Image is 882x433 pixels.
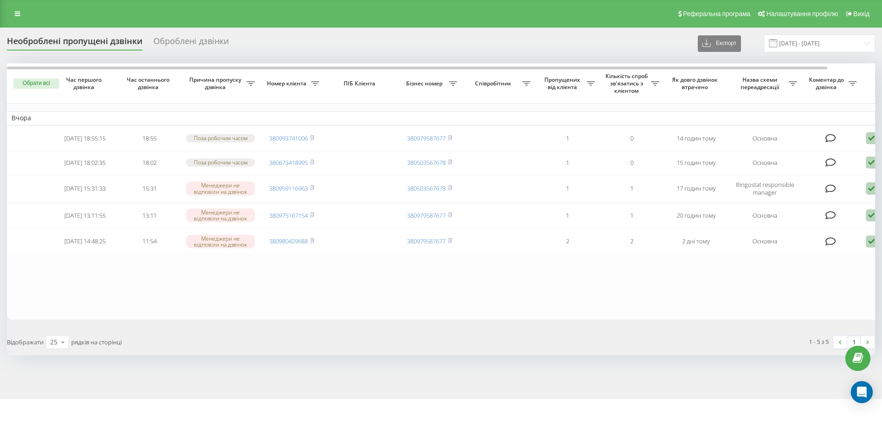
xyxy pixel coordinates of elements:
a: 380975167154 [269,211,308,219]
td: 15:31 [117,175,181,201]
td: 17 годин тому [664,175,728,201]
td: 0 [599,127,664,150]
span: Бізнес номер [402,80,449,87]
div: Необроблені пропущені дзвінки [7,36,142,51]
span: ПІБ Клієнта [332,80,390,87]
span: Вихід [854,10,870,17]
span: Причина пропуску дзвінка [186,76,247,90]
span: Кількість спроб зв'язатись з клієнтом [604,73,651,94]
td: 13:11 [117,203,181,228]
td: Основна [728,127,802,150]
div: Поза робочим часом [186,158,255,166]
td: 1 [535,152,599,174]
td: 15 годин тому [664,152,728,174]
a: 380979587677 [407,134,446,142]
span: Назва схеми переадресації [733,76,789,90]
a: 380980429688 [269,237,308,245]
button: Обрати всі [13,79,59,89]
div: 25 [50,337,57,347]
td: Основна [728,229,802,253]
span: рядків на сторінці [71,338,122,346]
td: 1 [599,203,664,228]
div: 1 - 5 з 5 [809,337,829,346]
td: 18:02 [117,152,181,174]
span: Час першого дзвінка [60,76,110,90]
td: 1 [535,203,599,228]
td: 2 дні тому [664,229,728,253]
a: 380979587677 [407,211,446,219]
td: Основна [728,152,802,174]
span: Реферальна програма [683,10,751,17]
td: 20 годин тому [664,203,728,228]
span: Коментар до дзвінка [806,76,848,90]
td: 2 [535,229,599,253]
td: 2 [599,229,664,253]
a: 380993741006 [269,134,308,142]
span: Співробітник [466,80,522,87]
td: Основна [728,203,802,228]
span: Налаштування профілю [766,10,838,17]
span: Відображати [7,338,44,346]
a: 1 [847,336,861,349]
a: 380503567678 [407,184,446,192]
span: Номер клієнта [264,80,311,87]
span: Час останнього дзвінка [124,76,174,90]
button: Експорт [698,35,741,52]
td: 11:54 [117,229,181,253]
div: Менеджери не відповіли на дзвінок [186,181,255,195]
span: Пропущених від клієнта [540,76,587,90]
div: Менеджери не відповіли на дзвінок [186,208,255,222]
td: 0 [599,152,664,174]
td: [DATE] 15:31:33 [53,175,117,201]
a: 380673418995 [269,158,308,167]
td: 1 [599,175,664,201]
a: 380959116963 [269,184,308,192]
td: [DATE] 14:48:25 [53,229,117,253]
a: 380979587677 [407,237,446,245]
a: 380503567678 [407,158,446,167]
td: [DATE] 18:55:15 [53,127,117,150]
span: Як довго дзвінок втрачено [671,76,721,90]
div: Оброблені дзвінки [153,36,229,51]
div: Open Intercom Messenger [851,381,873,403]
td: 14 годин тому [664,127,728,150]
td: [DATE] 18:02:35 [53,152,117,174]
td: [DATE] 13:11:55 [53,203,117,228]
td: 18:55 [117,127,181,150]
div: Менеджери не відповіли на дзвінок [186,235,255,248]
td: 1 [535,127,599,150]
div: Поза робочим часом [186,134,255,142]
td: Ringostat responsible manager [728,175,802,201]
td: 1 [535,175,599,201]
